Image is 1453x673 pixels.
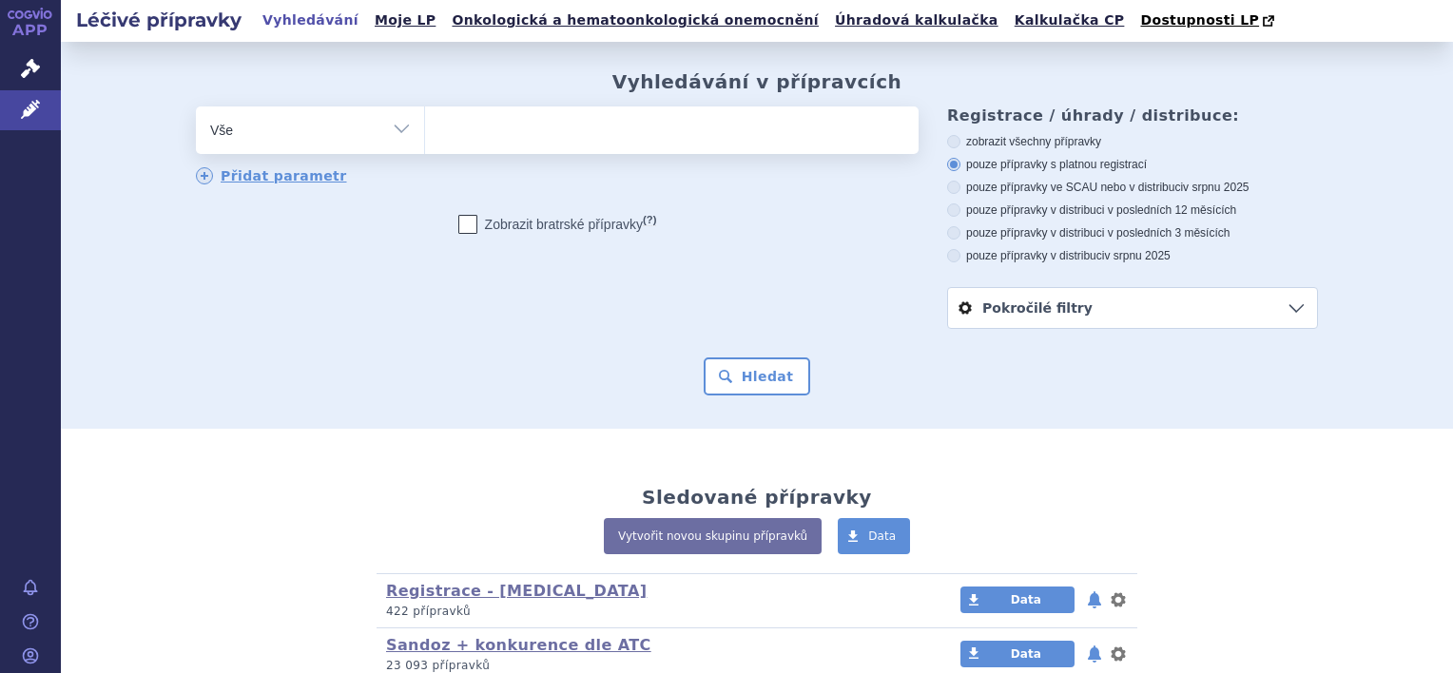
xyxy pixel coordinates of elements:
[1011,593,1041,606] span: Data
[61,7,257,33] h2: Léčivé přípravky
[612,70,902,93] h2: Vyhledávání v přípravcích
[386,659,490,672] span: 23 093 přípravků
[1109,643,1128,665] button: nastavení
[458,215,657,234] label: Zobrazit bratrské přípravky
[960,586,1075,613] a: Data
[1104,249,1170,262] span: v srpnu 2025
[1085,588,1104,611] button: notifikace
[1011,647,1041,661] span: Data
[1109,588,1128,611] button: nastavení
[446,8,824,33] a: Onkologická a hematoonkologická onemocnění
[643,214,656,226] abbr: (?)
[947,225,1318,240] label: pouze přípravky v distribuci v posledních 3 měsících
[838,518,910,554] a: Data
[604,518,822,554] a: Vytvořit novou skupinu přípravků
[257,8,364,33] a: Vyhledávání
[868,529,896,543] span: Data
[1140,12,1259,28] span: Dostupnosti LP
[829,8,1004,33] a: Úhradová kalkulačka
[1183,181,1249,194] span: v srpnu 2025
[386,636,651,654] a: Sandoz + konkurence dle ATC
[369,8,441,33] a: Moje LP
[1009,8,1131,33] a: Kalkulačka CP
[704,357,811,395] button: Hledat
[947,134,1318,149] label: zobrazit všechny přípravky
[196,167,347,184] a: Přidat parametr
[947,180,1318,195] label: pouze přípravky ve SCAU nebo v distribuci
[386,605,471,618] span: 422 přípravků
[947,248,1318,263] label: pouze přípravky v distribuci
[642,486,872,509] h2: Sledované přípravky
[1134,8,1284,34] a: Dostupnosti LP
[1085,643,1104,665] button: notifikace
[947,106,1318,125] h3: Registrace / úhrady / distribuce:
[947,202,1318,218] label: pouze přípravky v distribuci v posledních 12 měsících
[960,641,1075,667] a: Data
[948,288,1317,328] a: Pokročilé filtry
[386,582,647,600] a: Registrace - [MEDICAL_DATA]
[947,157,1318,172] label: pouze přípravky s platnou registrací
